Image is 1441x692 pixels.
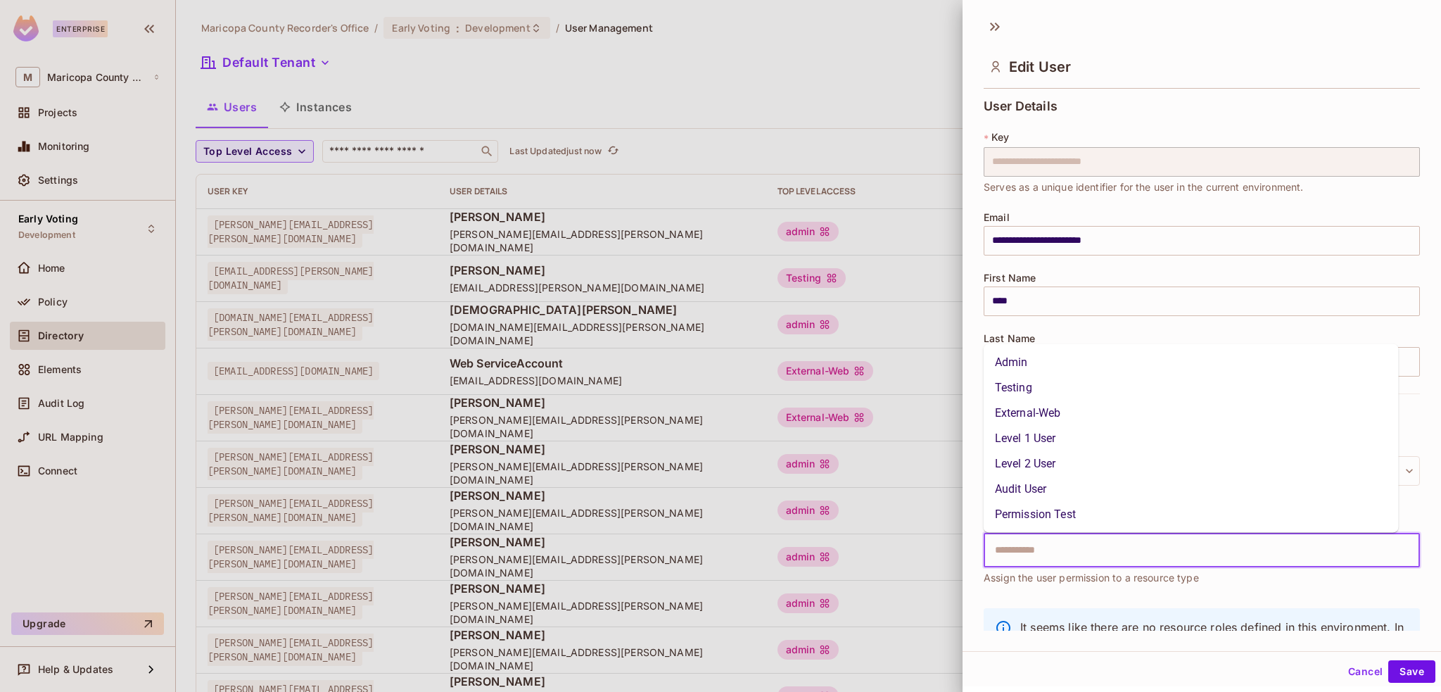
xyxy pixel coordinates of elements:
button: Cancel [1342,660,1388,683]
span: Assign the user permission to a resource type [984,570,1199,586]
span: Last Name [984,333,1035,344]
li: Audit User [984,477,1399,502]
span: Email [984,212,1010,223]
li: Admin [984,350,1399,375]
span: User Details [984,99,1058,113]
span: Edit User [1009,58,1071,75]
p: It seems like there are no resource roles defined in this environment. In order to assign resourc... [1020,619,1409,666]
li: Level 2 User [984,451,1399,477]
li: Level 1 User [984,426,1399,451]
li: Permission Test [984,502,1399,527]
span: First Name [984,272,1036,284]
span: Serves as a unique identifier for the user in the current environment. [984,180,1304,195]
li: External-Web [984,401,1399,426]
button: Save [1388,660,1435,683]
button: Close [1412,548,1415,551]
span: Key [991,132,1009,143]
li: Testing [984,375,1399,401]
